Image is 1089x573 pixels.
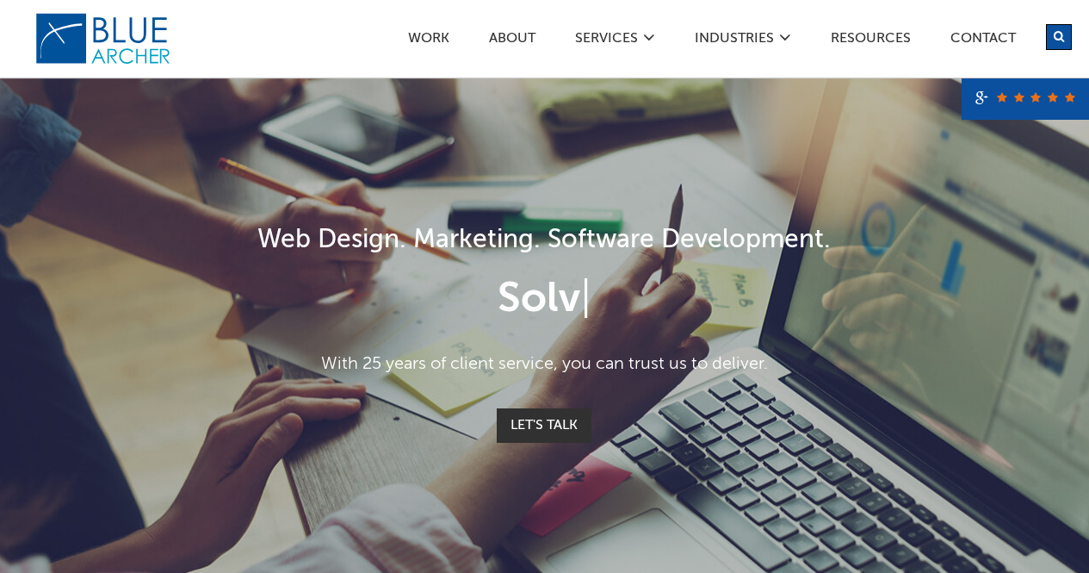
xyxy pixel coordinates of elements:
[122,352,967,377] p: With 25 years of client service, you can trust us to deliver.
[574,32,639,50] a: SERVICES
[694,32,775,50] a: Industries
[580,279,591,321] span: |
[407,32,450,50] a: Work
[497,408,591,443] a: Let's Talk
[950,32,1017,50] a: Contact
[488,32,536,50] a: ABOUT
[498,279,580,321] span: Solv
[122,221,967,260] h1: Web Design. Marketing. Software Development.
[34,12,172,65] img: Blue Archer Logo
[830,32,912,50] a: Resources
